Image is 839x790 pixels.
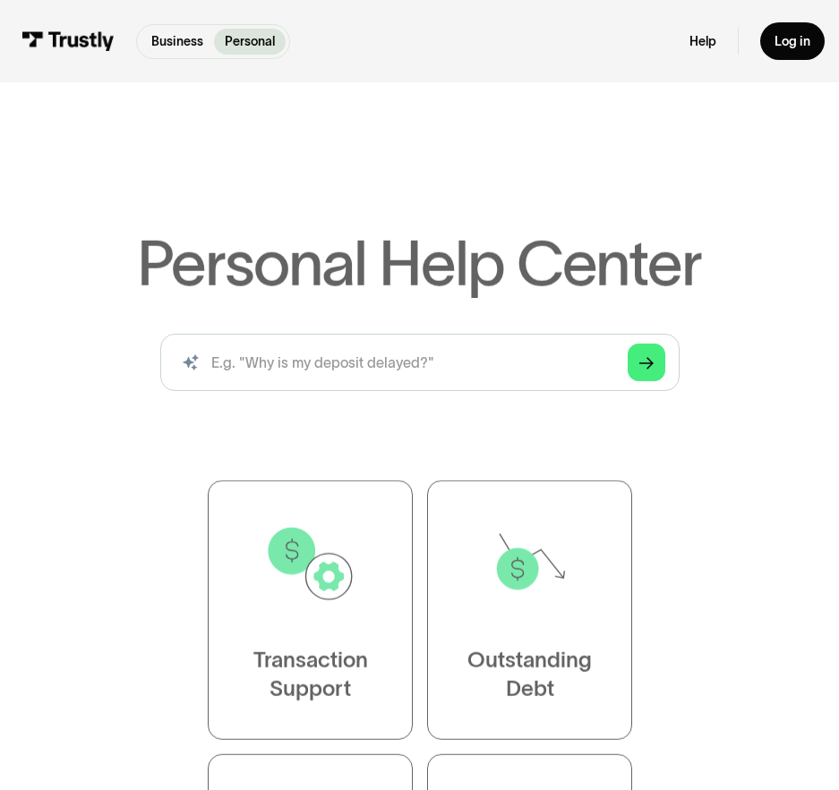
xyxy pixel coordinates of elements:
[253,646,367,703] div: Transaction Support
[160,334,680,391] input: search
[137,232,701,294] h1: Personal Help Center
[151,32,203,51] p: Business
[689,33,716,49] a: Help
[427,480,632,740] a: OutstandingDebt
[141,29,214,55] a: Business
[208,480,413,740] a: TransactionSupport
[225,32,275,51] p: Personal
[775,33,810,49] div: Log in
[214,29,286,55] a: Personal
[760,22,825,60] a: Log in
[160,334,680,391] form: Search
[21,31,115,51] img: Trustly Logo
[467,646,592,703] div: Outstanding Debt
